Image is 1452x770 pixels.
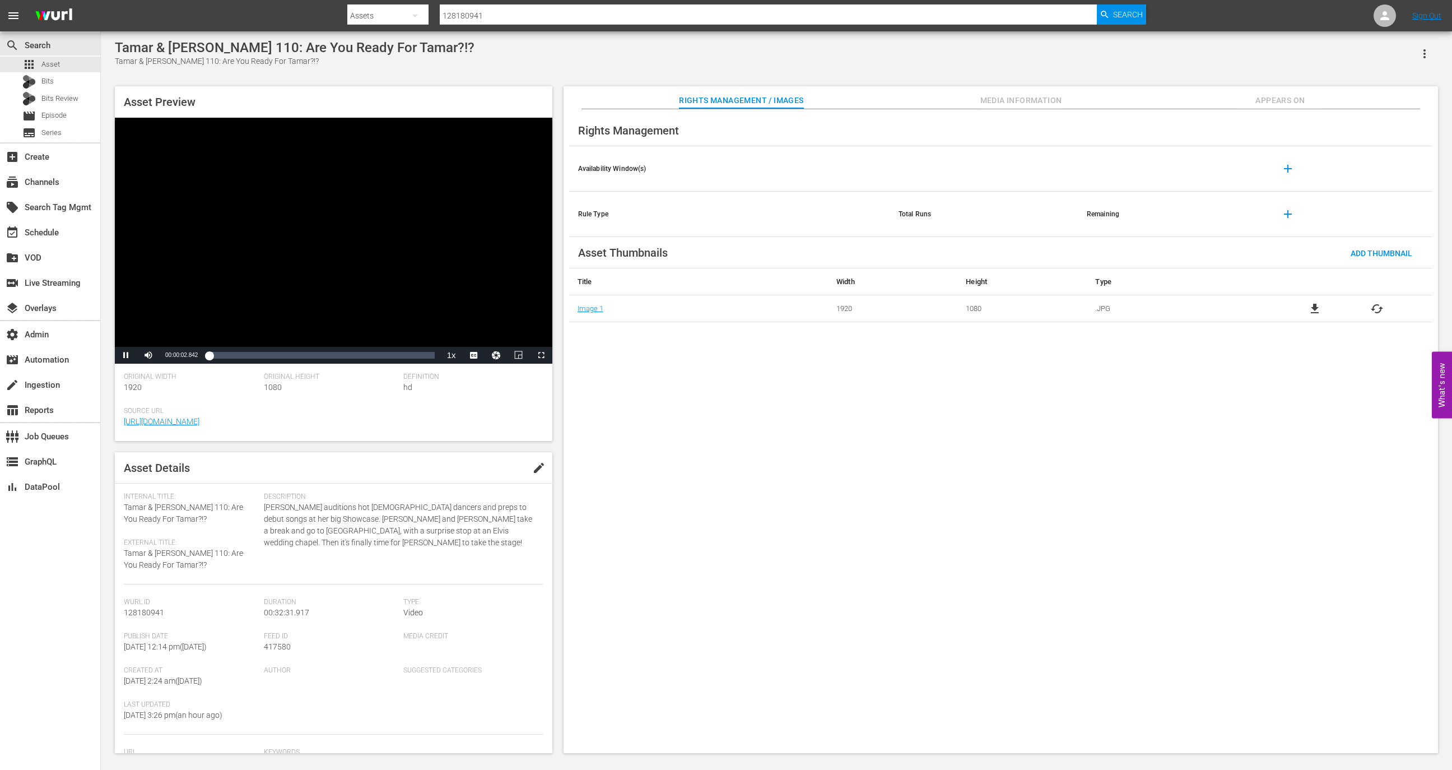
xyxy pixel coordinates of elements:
span: add [1281,162,1295,175]
span: Keywords [264,748,538,757]
span: [DATE] 3:26 pm ( an hour ago ) [124,711,222,720]
span: hd [403,383,412,392]
span: add [1281,207,1295,221]
span: 1920 [124,383,142,392]
span: Tamar & [PERSON_NAME] 110: Are You Ready For Tamar?!? [124,549,243,569]
span: Episode [41,110,67,121]
span: 1080 [264,383,282,392]
span: Bits [41,76,54,87]
span: Wurl Id [124,598,258,607]
span: Description: [264,493,538,502]
span: Series [41,127,62,138]
button: Pause [115,347,137,364]
span: Definition [403,373,538,382]
button: edit [525,454,552,481]
span: Type [403,598,538,607]
span: Admin [6,328,19,341]
span: Schedule [6,226,19,239]
button: Playback Rate [440,347,463,364]
span: Feed ID [264,632,398,641]
div: Tamar & [PERSON_NAME] 110: Are You Ready For Tamar?!? [115,40,474,55]
span: Asset Details [124,461,190,475]
span: edit [532,461,546,475]
button: Add Thumbnail [1342,243,1421,263]
span: 00:00:02.842 [165,352,198,358]
td: 1080 [957,295,1087,322]
button: Search [1097,4,1146,25]
span: Suggested Categories [403,666,538,675]
span: GraphQL [6,455,19,469]
span: Asset Thumbnails [578,246,668,259]
span: Automation [6,353,19,367]
span: Original Width [124,373,258,382]
th: Title [569,268,828,295]
span: Rights Management / Images [679,94,803,108]
span: Job Queues [6,430,19,443]
button: Picture-in-Picture [508,347,530,364]
span: Reports [6,403,19,417]
span: 417580 [264,642,291,651]
span: Search Tag Mgmt [6,201,19,214]
span: Author [264,666,398,675]
span: 00:32:31.917 [264,608,309,617]
span: Last Updated [124,701,258,709]
td: 1920 [828,295,957,322]
span: Create [6,150,19,164]
td: .JPG [1087,295,1259,322]
span: Add Thumbnail [1342,249,1421,258]
span: Tamar & [PERSON_NAME] 110: Are You Ready For Tamar?!? [124,503,243,523]
button: Captions [463,347,485,364]
img: ans4CAIJ8jUAAAAAAAAAAAAAAAAAAAAAAAAgQb4GAAAAAAAAAAAAAAAAAAAAAAAAJMjXAAAAAAAAAAAAAAAAAAAAAAAAgAT5G... [27,3,81,29]
button: Mute [137,347,160,364]
a: file_download [1308,302,1321,316]
th: Width [828,268,957,295]
span: Url [124,748,258,757]
span: Appears On [1238,94,1322,108]
span: Ingestion [6,378,19,392]
span: Bits Review [41,93,78,104]
th: Type [1087,268,1259,295]
span: [DATE] 12:14 pm ( [DATE] ) [124,642,207,651]
button: cached [1370,302,1384,316]
button: Open Feedback Widget [1432,352,1452,419]
span: [DATE] 2:24 am ( [DATE] ) [124,676,202,685]
span: Asset [41,59,60,70]
span: Internal Title: [124,493,258,502]
span: Live Streaming [6,276,19,290]
span: Media Credit [403,632,538,641]
span: Created At [124,666,258,675]
span: Original Height [264,373,398,382]
div: Progress Bar [209,352,434,359]
th: Remaining [1078,192,1265,237]
a: [URL][DOMAIN_NAME] [124,417,199,426]
th: Height [957,268,1087,295]
div: Tamar & [PERSON_NAME] 110: Are You Ready For Tamar?!? [115,55,474,67]
span: Channels [6,175,19,189]
a: Image 1 [578,304,603,313]
button: add [1274,201,1301,228]
button: Fullscreen [530,347,552,364]
span: Asset Preview [124,95,196,109]
a: Sign Out [1412,11,1441,20]
span: External Title: [124,539,258,548]
span: Source Url [124,407,538,416]
span: Series [22,126,36,140]
button: Jump To Time [485,347,508,364]
span: 128180941 [124,608,164,617]
div: Bits Review [22,92,36,105]
span: Duration [264,598,398,607]
span: Search [1113,4,1143,25]
th: Total Runs [890,192,1078,237]
span: Asset [22,58,36,71]
th: Availability Window(s) [569,146,890,192]
span: [PERSON_NAME] auditions hot [DEMOGRAPHIC_DATA] dancers and preps to debut songs at her big Showca... [264,502,538,549]
span: Rights Management [578,124,679,137]
span: Media Information [979,94,1063,108]
div: Video Player [115,118,552,364]
div: Bits [22,75,36,89]
span: VOD [6,251,19,265]
span: Episode [22,109,36,123]
span: Overlays [6,301,19,315]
